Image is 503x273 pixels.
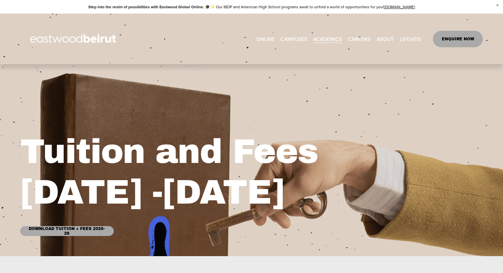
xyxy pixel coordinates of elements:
a: [DOMAIN_NAME] [384,4,415,10]
span: LIFE@EIS [400,34,421,44]
img: EastwoodIS Global Site [20,22,128,56]
a: folder dropdown [313,34,342,44]
span: ACADEMICS [313,34,342,44]
a: Download Tuition + Fees 2025-26 [20,226,114,236]
a: ONLINE [256,34,274,44]
a: folder dropdown [400,34,421,44]
a: CAREERS [348,34,370,44]
a: folder dropdown [377,34,394,44]
a: folder dropdown [280,34,307,44]
a: ENQUIRE NOW [433,31,483,47]
h1: Tuition and Fees [DATE] -[DATE] [20,131,366,213]
span: ABOUT [377,34,394,44]
span: CAMPUSES [280,34,307,44]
